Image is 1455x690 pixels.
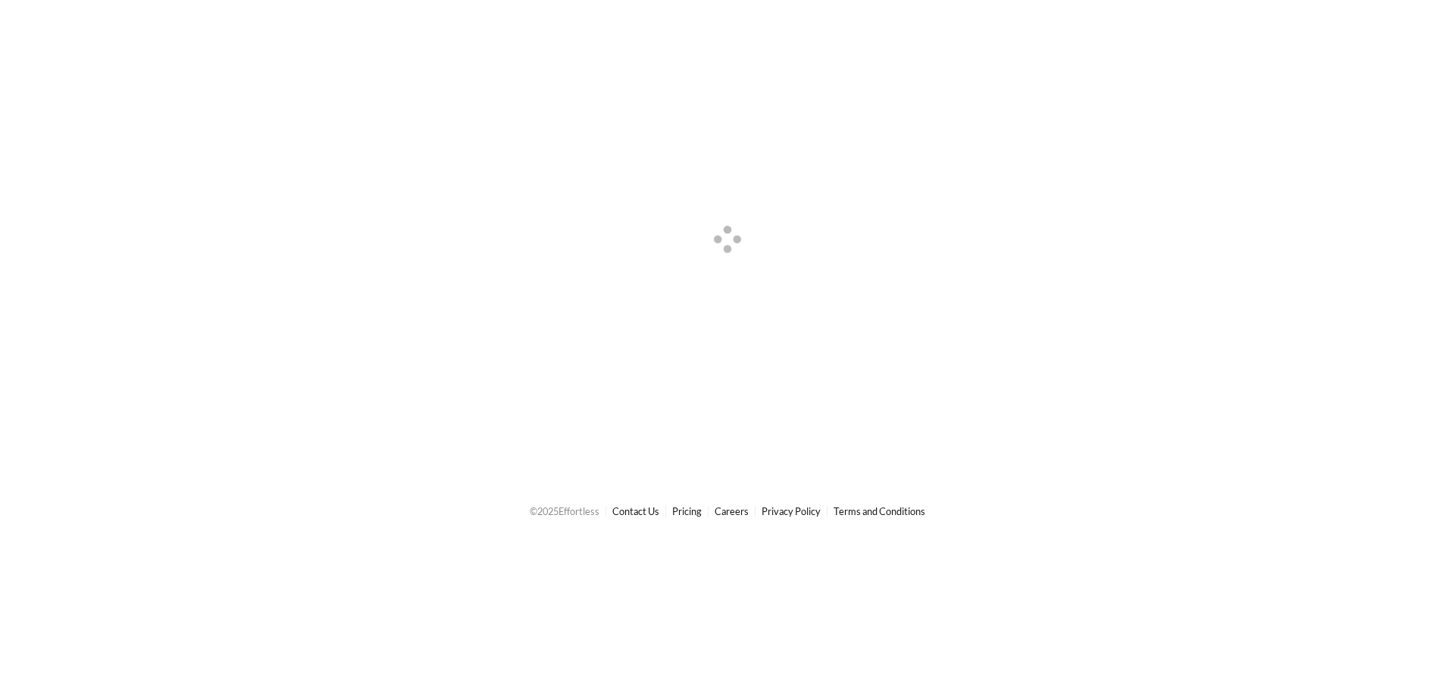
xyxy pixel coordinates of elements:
[715,505,749,517] a: Careers
[672,505,702,517] a: Pricing
[530,505,599,517] span: © 2025 Effortless
[834,505,925,517] a: Terms and Conditions
[762,505,821,517] a: Privacy Policy
[612,505,659,517] a: Contact Us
